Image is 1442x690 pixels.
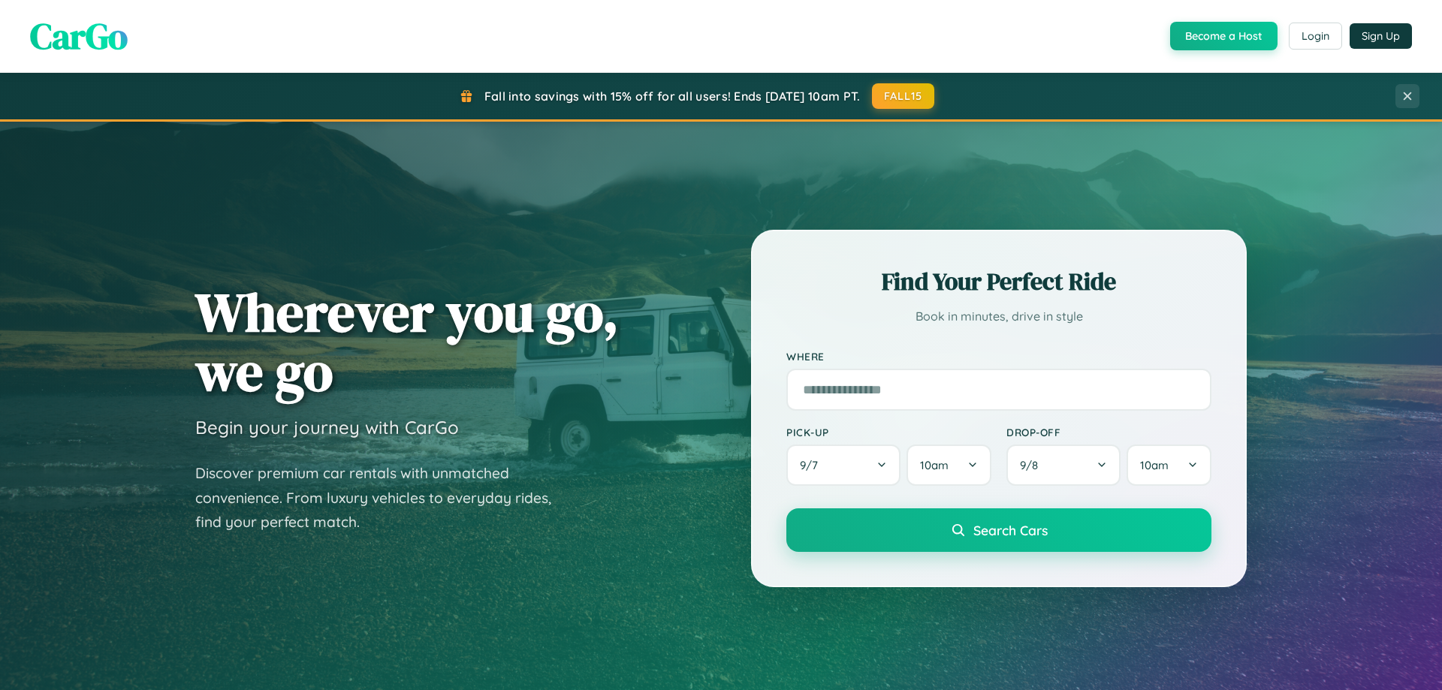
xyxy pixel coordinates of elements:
[786,426,991,438] label: Pick-up
[195,282,619,401] h1: Wherever you go, we go
[786,350,1211,363] label: Where
[786,508,1211,552] button: Search Cars
[786,444,900,486] button: 9/7
[907,444,991,486] button: 10am
[786,265,1211,298] h2: Find Your Perfect Ride
[1170,22,1278,50] button: Become a Host
[1350,23,1412,49] button: Sign Up
[800,458,825,472] span: 9 / 7
[1020,458,1045,472] span: 9 / 8
[1289,23,1342,50] button: Login
[1006,426,1211,438] label: Drop-off
[30,11,128,61] span: CarGo
[195,416,459,438] h3: Begin your journey with CarGo
[1127,444,1211,486] button: 10am
[872,83,935,109] button: FALL15
[973,522,1048,538] span: Search Cars
[195,461,571,535] p: Discover premium car rentals with unmatched convenience. From luxury vehicles to everyday rides, ...
[1140,458,1169,472] span: 10am
[484,89,861,104] span: Fall into savings with 15% off for all users! Ends [DATE] 10am PT.
[1006,444,1121,486] button: 9/8
[920,458,949,472] span: 10am
[786,306,1211,327] p: Book in minutes, drive in style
